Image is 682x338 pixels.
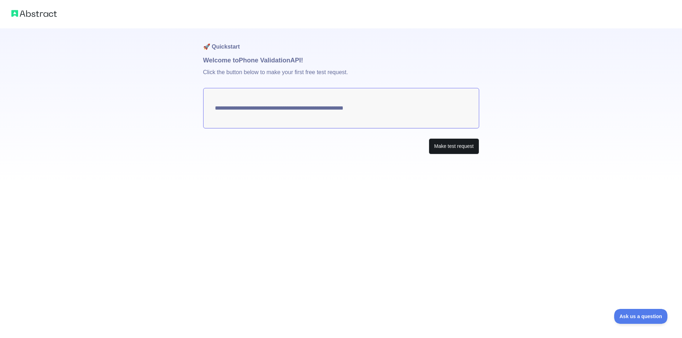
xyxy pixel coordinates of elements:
[11,9,57,18] img: Abstract logo
[429,138,479,154] button: Make test request
[614,309,668,324] iframe: Toggle Customer Support
[203,65,479,88] p: Click the button below to make your first free test request.
[203,28,479,55] h1: 🚀 Quickstart
[203,55,479,65] h1: Welcome to Phone Validation API!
